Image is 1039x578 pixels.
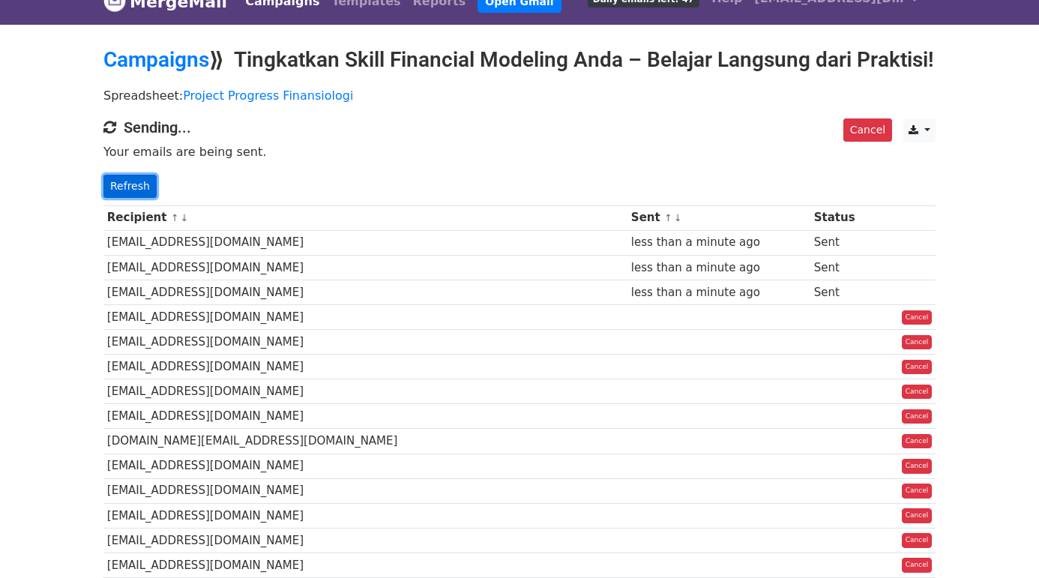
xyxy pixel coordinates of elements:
a: ↓ [674,212,682,223]
div: less than a minute ago [631,259,807,277]
td: Sent [810,255,875,280]
a: Cancel [902,310,933,325]
iframe: Chat Widget [964,506,1039,578]
td: [EMAIL_ADDRESS][DOMAIN_NAME] [103,404,627,429]
a: Cancel [902,385,933,400]
td: [EMAIL_ADDRESS][DOMAIN_NAME] [103,330,627,355]
td: [EMAIL_ADDRESS][DOMAIN_NAME] [103,379,627,404]
h2: ⟫ Tingkatkan Skill Financial Modeling Anda – Belajar Langsung dari Praktisi! [103,47,936,73]
td: [EMAIL_ADDRESS][DOMAIN_NAME] [103,553,627,577]
a: Cancel [902,360,933,375]
a: Campaigns [103,47,209,72]
a: Project Progress Finansiologi [183,88,353,103]
a: Cancel [902,434,933,449]
td: [EMAIL_ADDRESS][DOMAIN_NAME] [103,280,627,304]
a: Cancel [902,409,933,424]
a: Cancel [843,118,892,142]
th: Sent [627,205,810,230]
p: Your emails are being sent. [103,144,936,160]
a: Refresh [103,175,157,198]
a: Cancel [902,558,933,573]
div: less than a minute ago [631,234,807,251]
a: Cancel [902,484,933,499]
a: ↑ [171,212,179,223]
td: [EMAIL_ADDRESS][DOMAIN_NAME] [103,255,627,280]
td: [EMAIL_ADDRESS][DOMAIN_NAME] [103,503,627,528]
td: [EMAIL_ADDRESS][DOMAIN_NAME] [103,454,627,478]
a: ↓ [180,212,188,223]
a: Cancel [902,459,933,474]
p: Spreadsheet: [103,88,936,103]
a: Cancel [902,508,933,523]
td: [EMAIL_ADDRESS][DOMAIN_NAME] [103,528,627,553]
h4: Sending... [103,118,936,136]
th: Status [810,205,875,230]
div: less than a minute ago [631,284,807,301]
a: ↑ [664,212,672,223]
td: Sent [810,230,875,255]
th: Recipient [103,205,627,230]
a: Cancel [902,335,933,350]
td: [EMAIL_ADDRESS][DOMAIN_NAME] [103,230,627,255]
td: [EMAIL_ADDRESS][DOMAIN_NAME] [103,478,627,503]
td: Sent [810,280,875,304]
td: [EMAIL_ADDRESS][DOMAIN_NAME] [103,304,627,329]
a: Cancel [902,533,933,548]
td: [DOMAIN_NAME][EMAIL_ADDRESS][DOMAIN_NAME] [103,429,627,454]
td: [EMAIL_ADDRESS][DOMAIN_NAME] [103,355,627,379]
